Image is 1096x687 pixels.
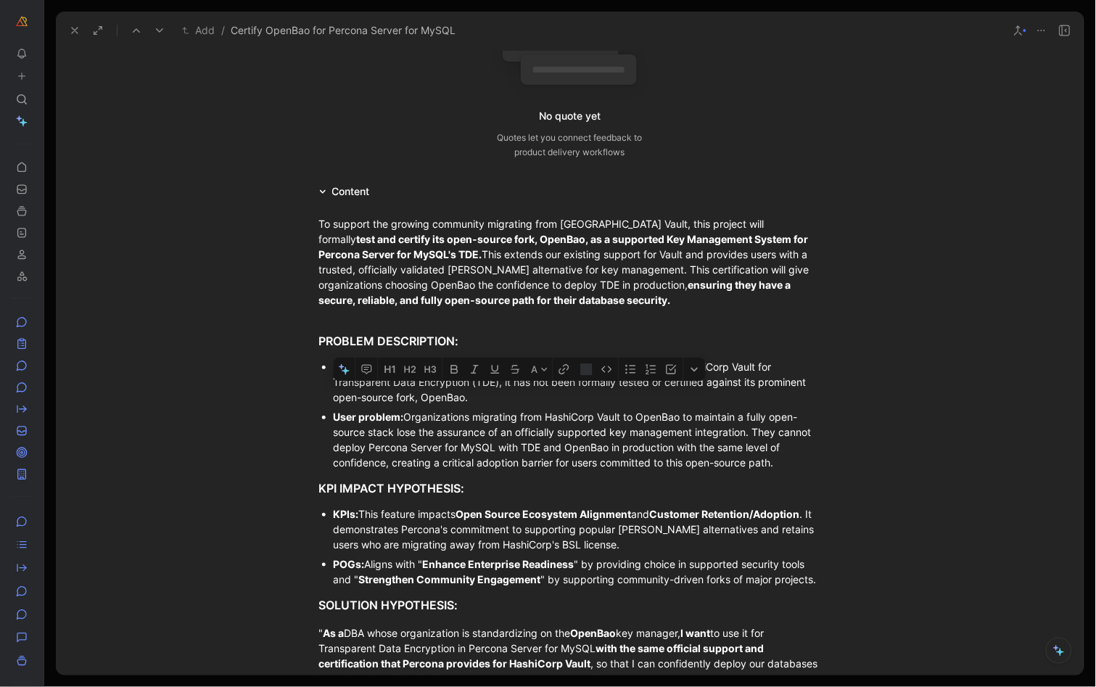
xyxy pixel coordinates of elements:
strong: Enhance Enterprise Readiness [423,558,574,570]
div: Content [313,183,376,200]
div: " DBA whose organization is standardizing on the key manager, to use it for Transparent Data Encr... [319,625,821,686]
strong: I want [681,627,711,639]
div: While Percona Server for MySQL officially supports HashiCorp Vault for Transparent Data Encryptio... [334,359,821,405]
div: Aligns with " " by providing choice in supported security tools and " " by supporting community-d... [334,556,821,587]
span: To support the growing community migrating from [GEOGRAPHIC_DATA] Vault, this project will formally [319,218,767,245]
span: This extends our existing support for Vault and provides users with a trusted, officially validat... [319,248,812,291]
strong: POGs: [334,558,365,570]
strong: test and certify its open-source fork, OpenBao, as a supported Key Management System for Percona ... [319,233,811,260]
span: Certify OpenBao for Percona Server for MySQL [231,22,456,39]
strong: In-product problem: [334,361,435,373]
div: Organizations migrating from HashiCorp Vault to OpenBao to maintain a fully open-source stack los... [334,409,821,470]
strong: Customer Retention/Adoption [650,508,800,520]
div: No quote yet [539,107,601,125]
strong: Strengthen Community Engagement [359,573,541,585]
div: SOLUTION HYPOTHESIS: [319,596,821,614]
div: Content [332,183,370,200]
strong: User problem: [334,411,404,423]
img: Percona [15,15,29,29]
div: Quotes let you connect feedback to product delivery workflows [498,131,643,160]
strong: As a [324,627,345,639]
button: Add [178,22,218,39]
button: Percona [12,12,32,32]
span: / [221,22,225,39]
strong: Open Source Ecosystem Alignment [456,508,632,520]
strong: OpenBao [571,627,617,639]
div: PROBLEM DESCRIPTION: [319,332,821,350]
div: KPI IMPACT HYPOTHESIS: [319,480,821,497]
strong: KPIs: [334,508,359,520]
div: This feature impacts and . It demonstrates Percona's commitment to supporting popular [PERSON_NAM... [334,506,821,552]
